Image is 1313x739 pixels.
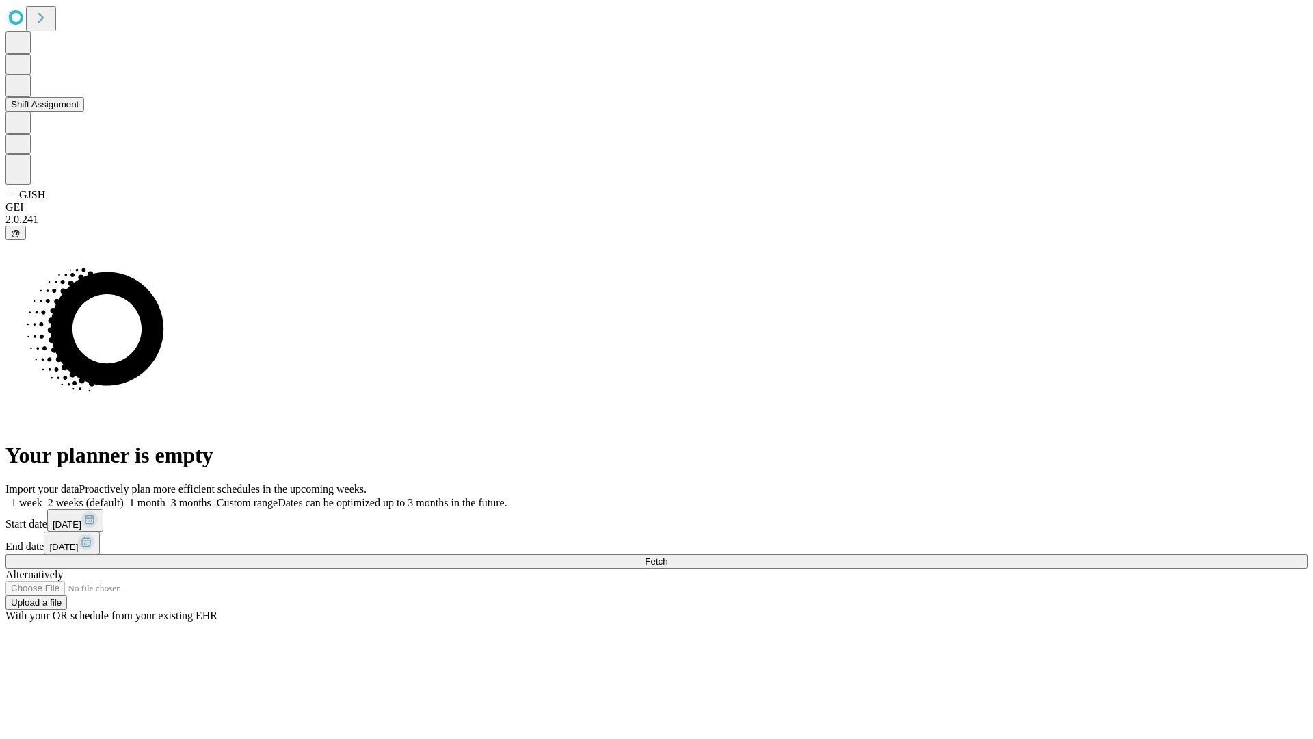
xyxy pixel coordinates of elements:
[47,509,103,532] button: [DATE]
[278,497,507,508] span: Dates can be optimized up to 3 months in the future.
[49,542,78,552] span: [DATE]
[645,556,667,567] span: Fetch
[5,554,1308,569] button: Fetch
[5,443,1308,468] h1: Your planner is empty
[5,226,26,240] button: @
[5,509,1308,532] div: Start date
[5,595,67,610] button: Upload a file
[5,201,1308,213] div: GEI
[11,228,21,238] span: @
[5,532,1308,554] div: End date
[5,569,63,580] span: Alternatively
[44,532,100,554] button: [DATE]
[79,483,367,495] span: Proactively plan more efficient schedules in the upcoming weeks.
[19,189,45,200] span: GJSH
[171,497,211,508] span: 3 months
[5,213,1308,226] div: 2.0.241
[5,97,84,112] button: Shift Assignment
[11,497,42,508] span: 1 week
[129,497,165,508] span: 1 month
[217,497,278,508] span: Custom range
[5,610,217,621] span: With your OR schedule from your existing EHR
[53,519,81,530] span: [DATE]
[5,483,79,495] span: Import your data
[48,497,124,508] span: 2 weeks (default)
